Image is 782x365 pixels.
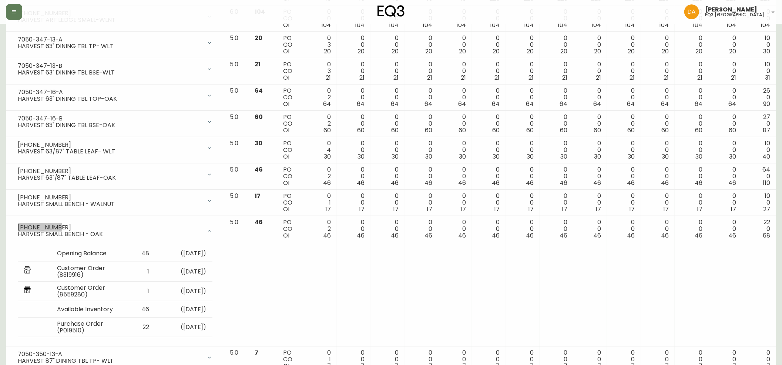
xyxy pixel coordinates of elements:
div: 0 0 [681,140,702,160]
span: 46 [255,165,263,174]
div: 10 0 [748,61,770,81]
span: 20 [425,47,432,56]
span: 60 [560,126,567,135]
span: OI [283,179,289,187]
td: 5.0 [224,216,249,347]
span: 60 [357,126,365,135]
span: 21 [731,73,736,82]
span: 21 [393,73,399,82]
div: 0 0 [444,166,466,186]
span: 46 [458,231,466,240]
span: 40 [762,152,770,161]
span: 30 [358,152,365,161]
div: 0 0 [647,114,669,134]
div: 0 0 [681,219,702,239]
span: OI [283,73,289,82]
span: 104 [693,21,702,29]
span: 60 [425,126,432,135]
span: 64 [526,100,534,108]
div: 27 0 [748,114,770,134]
div: 0 0 [478,166,500,186]
span: 46 [255,218,263,226]
div: 0 0 [714,140,736,160]
div: 0 0 [410,193,432,213]
span: 21 [664,73,669,82]
span: 20 [392,47,399,56]
div: 0 0 [546,87,567,107]
span: OI [283,231,289,240]
div: 0 0 [546,114,567,134]
div: HARVEST SMALL BENCH - WALNUT [18,201,202,208]
div: 0 0 [613,193,635,213]
div: 0 0 [444,61,466,81]
span: OI [283,126,289,135]
div: 0 0 [410,219,432,239]
div: 0 0 [478,61,500,81]
span: 20 [560,47,567,56]
span: 60 [695,126,702,135]
span: 20 [459,47,466,56]
span: 46 [695,179,702,187]
span: 30 [527,152,534,161]
div: 0 0 [444,219,466,239]
td: 5.0 [224,163,249,190]
div: 0 0 [478,219,500,239]
div: HARVEST 63/87" TABLE LEAF- WLT [18,148,202,155]
span: 64 [560,100,567,108]
div: 0 0 [579,61,601,81]
div: 7050-347-16-AHARVEST 63" DINING TBL TOP-OAK [12,87,218,104]
span: 64 [424,100,432,108]
div: 0 0 [613,140,635,160]
span: 46 [627,179,635,187]
td: 5.0 [224,111,249,137]
span: 46 [560,179,567,187]
div: [PHONE_NUMBER] [18,168,202,175]
span: 60 [628,126,635,135]
div: 0 0 [647,219,669,239]
div: 22 0 [748,219,770,239]
div: 7050-350-13-A [18,351,202,358]
span: 60 [459,126,466,135]
div: 0 0 [512,35,534,55]
img: retail_report.svg [24,266,31,275]
span: [PERSON_NAME] [705,7,757,13]
span: 64 [391,100,399,108]
div: 0 0 [613,87,635,107]
div: 0 0 [512,61,534,81]
div: HARVEST 63"/87" TABLE LEAF-OAK [18,175,202,181]
span: 17 [697,205,702,213]
span: OI [283,47,289,56]
div: 7050-347-13-A [18,36,202,43]
span: OI [283,100,289,108]
div: [PHONE_NUMBER]HARVEST 63"/87" TABLE LEAF-OAK [12,166,218,183]
div: 0 4 [309,140,331,160]
div: 0 0 [546,140,567,160]
div: 26 0 [748,87,770,107]
span: 104 [423,21,432,29]
span: 87 [763,126,770,135]
span: 17 [494,205,500,213]
span: 30 [662,152,669,161]
span: 46 [560,231,567,240]
span: 17 [663,205,669,213]
span: 20 [594,47,601,56]
span: 17 [731,205,736,213]
img: retail_report.svg [24,286,31,295]
div: PO CO [283,140,297,160]
td: 5.0 [224,190,249,216]
div: 0 0 [512,87,534,107]
div: 0 0 [376,114,398,134]
span: 46 [357,179,365,187]
span: 46 [593,231,601,240]
img: dd1a7e8db21a0ac8adbf82b84ca05374 [684,4,699,19]
div: 0 0 [444,35,466,55]
span: 64 [357,100,365,108]
div: PO CO [283,61,297,81]
div: HARVEST 87" DINING TBL TP- WLT [18,358,202,364]
span: 104 [591,21,601,29]
div: 0 0 [579,35,601,55]
div: 0 0 [546,35,567,55]
span: 104 [524,21,534,29]
span: 46 [323,231,331,240]
div: 0 0 [410,114,432,134]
